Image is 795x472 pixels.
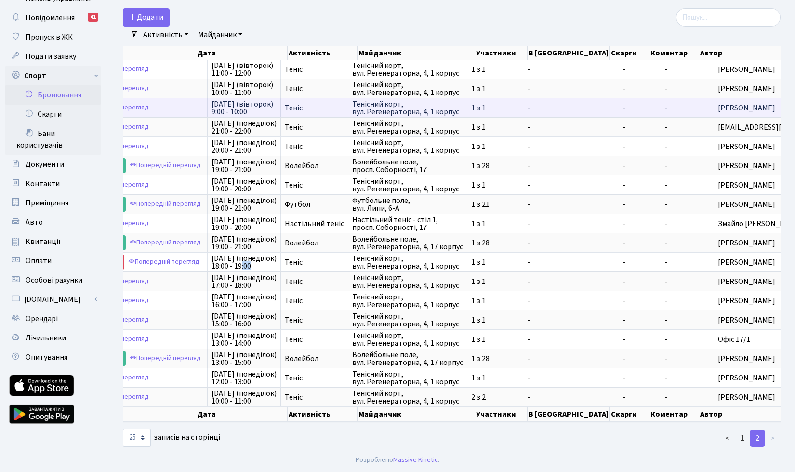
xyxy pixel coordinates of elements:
th: Дії [73,407,196,421]
span: Тенісний корт, вул. Регенераторна, 4, 1 корпус [352,139,463,154]
span: [DATE] (понеділок) 13:00 - 15:00 [212,351,277,366]
a: Попередній перегляд [127,158,203,173]
span: - [623,297,657,305]
span: [DATE] (вівторок) 10:00 - 11:00 [212,81,277,96]
span: - [665,392,668,403]
span: 1 з 28 [471,239,519,247]
a: Попередній перегляд [127,235,203,250]
span: - [527,374,615,382]
th: Скарги [610,407,650,421]
span: 1 з 1 [471,143,519,150]
a: Активність [139,27,192,43]
div: 41 [88,13,98,22]
span: 1 з 1 [471,336,519,343]
th: Коментар [649,407,699,421]
input: Пошук... [676,8,781,27]
span: - [623,220,657,228]
span: - [665,334,668,345]
span: - [665,122,668,133]
span: Настільний теніс - стіл 1, просп. Соборності, 17 [352,216,463,231]
span: Волейбольне поле, просп. Соборності, 17 [352,158,463,174]
span: Теніс [285,85,344,93]
span: 1 з 1 [471,258,519,266]
span: - [527,239,615,247]
th: Дата [196,407,288,421]
div: Розроблено . [356,455,439,465]
a: Бронювання [5,85,101,105]
span: Волейбольне поле, вул. Регенераторна, 4, 17 корпус [352,351,463,366]
span: - [665,103,668,113]
span: - [623,85,657,93]
span: - [665,64,668,75]
span: [DATE] (понеділок) 16:00 - 17:00 [212,293,277,309]
span: - [527,85,615,93]
span: Оплати [26,256,52,266]
th: Коментар [649,46,699,60]
span: - [623,374,657,382]
span: - [527,258,615,266]
a: Опитування [5,348,101,367]
span: Опитування [26,352,67,363]
a: Подати заявку [5,47,101,66]
th: Участники [475,407,528,421]
label: записів на сторінці [123,429,220,447]
th: Скарги [610,46,650,60]
a: Документи [5,155,101,174]
span: Тенісний корт, вул. Регенераторна, 4, 1 корпус [352,120,463,135]
span: Волейбол [285,162,344,170]
span: - [665,296,668,306]
span: [DATE] (понеділок) 21:00 - 22:00 [212,120,277,135]
span: Волейбол [285,355,344,363]
a: 2 [750,430,765,447]
span: Теніс [285,316,344,324]
span: Квитанції [26,236,61,247]
span: 1 з 28 [471,162,519,170]
span: Теніс [285,143,344,150]
a: Особові рахунки [5,270,101,290]
a: Оплати [5,251,101,270]
a: Контакти [5,174,101,193]
span: - [527,220,615,228]
span: - [623,162,657,170]
button: Додати [123,8,170,27]
span: - [665,353,668,364]
span: Документи [26,159,64,170]
span: - [623,355,657,363]
span: - [527,143,615,150]
span: Тенісний корт, вул. Регенераторна, 4, 1 корпус [352,370,463,386]
span: Лічильники [26,333,66,343]
span: - [623,123,657,131]
span: Особові рахунки [26,275,82,285]
span: Тенісний корт, вул. Регенераторна, 4, 1 корпус [352,332,463,347]
span: [DATE] (понеділок) 19:00 - 21:00 [212,235,277,251]
span: [DATE] (понеділок) 10:00 - 11:00 [212,390,277,405]
span: Тенісний корт, вул. Регенераторна, 4, 1 корпус [352,312,463,328]
a: Massive Kinetic [393,455,438,465]
span: 1 з 1 [471,85,519,93]
span: Тенісний корт, вул. Регенераторна, 4, 1 корпус [352,100,463,116]
span: - [665,373,668,383]
span: [DATE] (вівторок) 11:00 - 12:00 [212,62,277,77]
span: 1 з 1 [471,66,519,73]
span: Теніс [285,66,344,73]
span: Орендарі [26,313,58,324]
span: Теніс [285,374,344,382]
span: Настільний теніс [285,220,344,228]
a: Орендарі [5,309,101,328]
span: 1 з 1 [471,278,519,285]
a: Попередній перегляд [127,351,203,366]
span: - [527,393,615,401]
span: - [527,201,615,208]
th: Активність [288,46,358,60]
span: [DATE] (понеділок) 18:00 - 19:00 [212,255,277,270]
a: 1 [735,430,750,447]
th: Активність [288,407,358,421]
span: Теніс [285,258,344,266]
span: - [623,336,657,343]
span: - [527,316,615,324]
th: Дата [196,46,288,60]
span: - [527,278,615,285]
th: Участники [475,46,528,60]
span: - [527,355,615,363]
span: 1 з 1 [471,181,519,189]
